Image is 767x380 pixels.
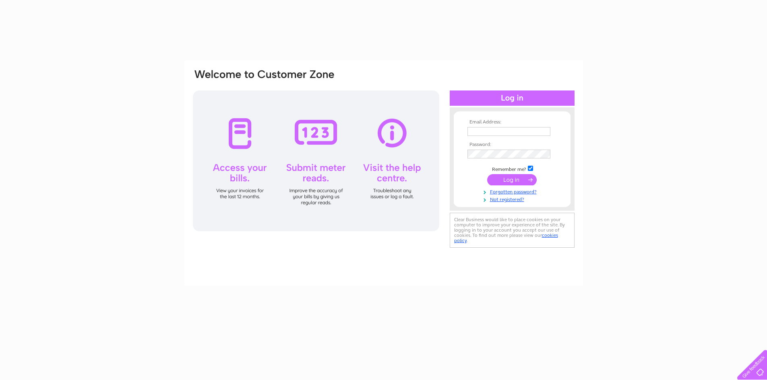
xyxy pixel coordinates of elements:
[487,174,537,185] input: Submit
[465,142,559,148] th: Password:
[465,164,559,173] td: Remember me?
[454,232,558,243] a: cookies policy
[465,119,559,125] th: Email Address:
[467,195,559,203] a: Not registered?
[467,187,559,195] a: Forgotten password?
[450,213,575,248] div: Clear Business would like to place cookies on your computer to improve your experience of the sit...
